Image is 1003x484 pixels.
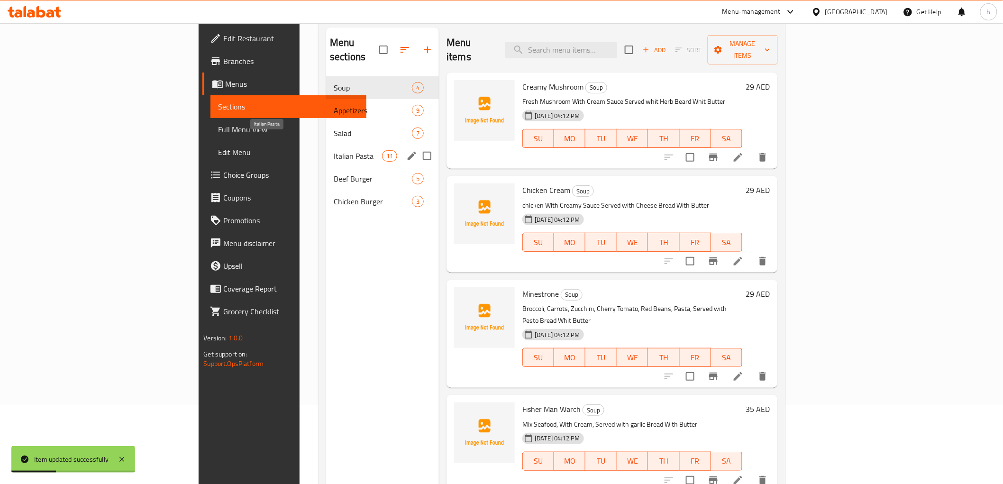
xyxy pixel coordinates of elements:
div: Item updated successfully [34,454,109,465]
div: Chicken Burger3 [326,190,439,213]
span: Sections [218,101,358,112]
p: Mix Seafood, With Cream, Served with garlic Bread With Butter [522,419,742,430]
span: 11 [383,152,397,161]
button: MO [554,233,585,252]
span: h [987,7,991,17]
button: TH [648,348,679,367]
span: [DATE] 04:12 PM [531,330,584,339]
h6: 35 AED [746,402,770,416]
span: SA [715,454,739,468]
span: Manage items [715,38,770,62]
span: Coverage Report [223,283,358,294]
span: Grocery Checklist [223,306,358,317]
span: TU [589,236,613,249]
span: FR [684,351,707,365]
button: SU [522,129,554,148]
p: Fresh Mushroom With Cream Sauce Served whit Herb Beard Whit Butter [522,96,742,108]
span: WE [620,132,644,146]
div: Soup4 [326,76,439,99]
button: FR [680,233,711,252]
button: FR [680,129,711,148]
p: Broccoli, Carrots, Zucchini, Cherry Tomato, Red Beans, Pasta, Served with Pesto Bread Whit Butter [522,303,742,327]
a: Coupons [202,186,366,209]
span: Soup [334,82,412,93]
h6: 29 AED [746,287,770,301]
span: MO [558,351,582,365]
span: Menus [225,78,358,90]
span: Menu disclaimer [223,237,358,249]
button: TH [648,233,679,252]
span: [DATE] 04:12 PM [531,111,584,120]
button: SA [711,348,742,367]
span: TU [589,132,613,146]
span: Fisher Man Warch [522,402,581,416]
span: Edit Menu [218,146,358,158]
div: Soup [561,289,583,301]
a: Menus [202,73,366,95]
span: Select section [619,40,639,60]
span: MO [558,236,582,249]
span: Select all sections [374,40,393,60]
a: Promotions [202,209,366,232]
a: Edit menu item [732,256,744,267]
a: Edit menu item [732,371,744,382]
div: items [412,82,424,93]
span: SA [715,236,739,249]
span: Select to update [680,366,700,386]
button: Add section [416,38,439,61]
button: MO [554,348,585,367]
span: Add [641,45,667,55]
p: chicken With Creamy Sauce Served with Cheese Bread With Butter [522,200,742,211]
button: MO [554,452,585,471]
button: SU [522,348,554,367]
button: delete [751,146,774,169]
button: delete [751,365,774,388]
span: TH [652,351,675,365]
button: FR [680,348,711,367]
button: WE [617,129,648,148]
span: Version: [203,332,227,344]
button: SU [522,452,554,471]
span: Creamy Mushroom [522,80,584,94]
span: Soup [583,405,604,416]
a: Coverage Report [202,277,366,300]
div: Soup [572,185,594,197]
button: SA [711,452,742,471]
div: items [412,128,424,139]
div: [GEOGRAPHIC_DATA] [825,7,888,17]
span: 4 [412,83,423,92]
button: delete [751,250,774,273]
button: SA [711,129,742,148]
span: Branches [223,55,358,67]
h2: Menu items [447,36,494,64]
span: Add item [639,43,669,57]
a: Branches [202,50,366,73]
span: Appetizers [334,105,412,116]
div: Salad [334,128,412,139]
span: MO [558,454,582,468]
img: Minestrone [454,287,515,348]
div: items [382,150,397,162]
button: Branch-specific-item [702,146,725,169]
button: FR [680,452,711,471]
nav: Menu sections [326,73,439,217]
span: Italian Pasta [334,150,382,162]
span: Promotions [223,215,358,226]
span: Edit Restaurant [223,33,358,44]
span: TU [589,454,613,468]
span: Sort sections [393,38,416,61]
span: SU [527,454,550,468]
button: TU [585,452,617,471]
span: 9 [412,106,423,115]
span: FR [684,454,707,468]
span: SA [715,351,739,365]
span: TH [652,236,675,249]
span: 7 [412,129,423,138]
div: items [412,105,424,116]
span: FR [684,132,707,146]
div: Soup [585,82,607,93]
a: Edit Restaurant [202,27,366,50]
span: Soup [573,186,593,197]
button: Manage items [708,35,777,64]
